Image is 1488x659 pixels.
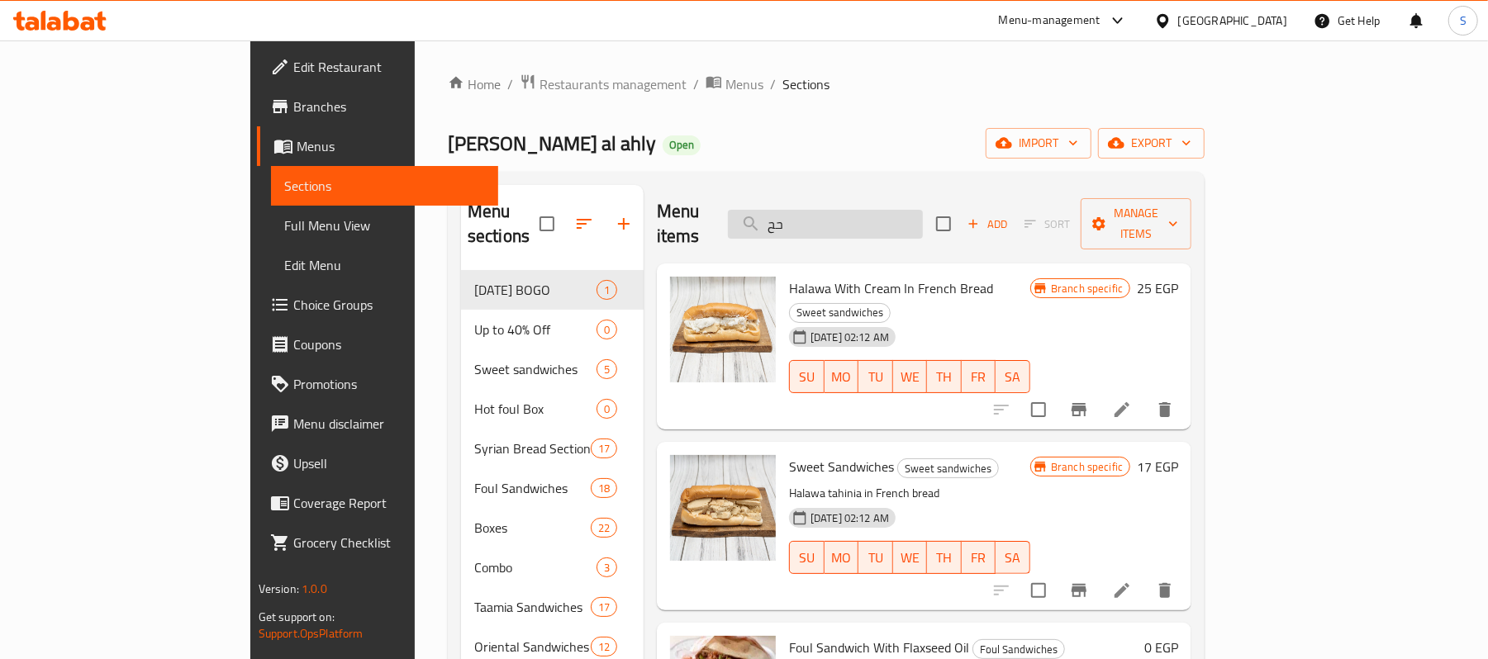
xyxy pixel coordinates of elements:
[474,439,591,458] span: Syrian Bread Section
[597,322,616,338] span: 0
[825,360,859,393] button: MO
[1014,211,1081,237] span: Select section first
[597,320,617,339] div: items
[968,546,990,570] span: FR
[725,74,763,94] span: Menus
[259,623,364,644] a: Support.OpsPlatform
[597,362,616,377] span: 5
[789,276,993,301] span: Halawa With Cream In French Bread
[1137,455,1178,478] h6: 17 EGP
[789,541,824,574] button: SU
[670,455,776,561] img: Sweet Sandwiches
[996,541,1030,574] button: SA
[1081,198,1191,249] button: Manage items
[461,270,644,310] div: [DATE] BOGO1
[293,97,486,116] span: Branches
[468,199,540,249] h2: Menu sections
[825,541,859,574] button: MO
[284,255,486,275] span: Edit Menu
[520,73,687,95] a: Restaurants management
[865,365,887,389] span: TU
[789,454,894,479] span: Sweet Sandwiches
[663,135,701,155] div: Open
[1112,400,1132,420] a: Edit menu item
[597,280,617,300] div: items
[257,364,499,404] a: Promotions
[591,439,617,458] div: items
[257,404,499,443] a: Menu disclaimer
[1094,203,1178,244] span: Manage items
[257,523,499,562] a: Grocery Checklist
[790,303,890,322] span: Sweet sandwiches
[1145,390,1185,429] button: delete
[898,459,998,478] span: Sweet sandwiches
[1059,571,1099,610] button: Branch-specific-item
[1460,12,1467,30] span: S
[893,360,928,393] button: WE
[965,215,1010,234] span: Add
[257,483,499,523] a: Coverage Report
[670,277,776,382] img: Halawa With Cream In French Bread
[540,74,687,94] span: Restaurants management
[1111,133,1191,154] span: export
[1178,12,1287,30] div: [GEOGRAPHIC_DATA]
[293,374,486,394] span: Promotions
[1059,390,1099,429] button: Branch-specific-item
[858,541,893,574] button: TU
[293,533,486,552] span: Grocery Checklist
[293,57,486,77] span: Edit Restaurant
[448,73,1205,95] nav: breadcrumb
[927,541,962,574] button: TH
[474,359,597,379] span: Sweet sandwiches
[926,206,961,241] span: Select section
[591,518,617,538] div: items
[604,204,644,244] button: Add section
[507,74,513,94] li: /
[257,47,499,87] a: Edit Restaurant
[302,578,327,600] span: 1.0.0
[597,560,616,576] span: 3
[972,639,1065,659] div: Foul Sandwiches
[257,325,499,364] a: Coupons
[591,637,617,657] div: items
[1021,573,1056,608] span: Select to update
[591,478,617,498] div: items
[663,138,701,152] span: Open
[789,303,891,323] div: Sweet sandwiches
[257,126,499,166] a: Menus
[293,453,486,473] span: Upsell
[474,478,591,498] div: Foul Sandwiches
[271,245,499,285] a: Edit Menu
[1044,281,1129,296] span: Branch specific
[257,443,499,483] a: Upsell
[1145,571,1185,610] button: delete
[564,204,604,244] span: Sort sections
[927,360,962,393] button: TH
[961,211,1014,237] button: Add
[858,360,893,393] button: TU
[284,216,486,235] span: Full Menu View
[284,176,486,196] span: Sections
[461,508,644,548] div: Boxes22
[893,541,928,574] button: WE
[865,546,887,570] span: TU
[474,320,597,339] div: Up to 40% Off
[831,365,853,389] span: MO
[461,468,644,508] div: Foul Sandwiches18
[782,74,830,94] span: Sections
[259,606,335,628] span: Get support on:
[474,399,597,419] div: Hot foul Box
[474,637,591,657] div: Oriental Sandwiches
[804,510,896,526] span: [DATE] 02:12 AM
[1144,636,1178,659] h6: 0 EGP
[706,73,763,95] a: Menus
[474,518,591,538] div: Boxes
[796,365,817,389] span: SU
[474,557,597,577] span: Combo
[657,199,708,249] h2: Menu items
[961,211,1014,237] span: Add item
[591,597,617,617] div: items
[1098,128,1205,159] button: export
